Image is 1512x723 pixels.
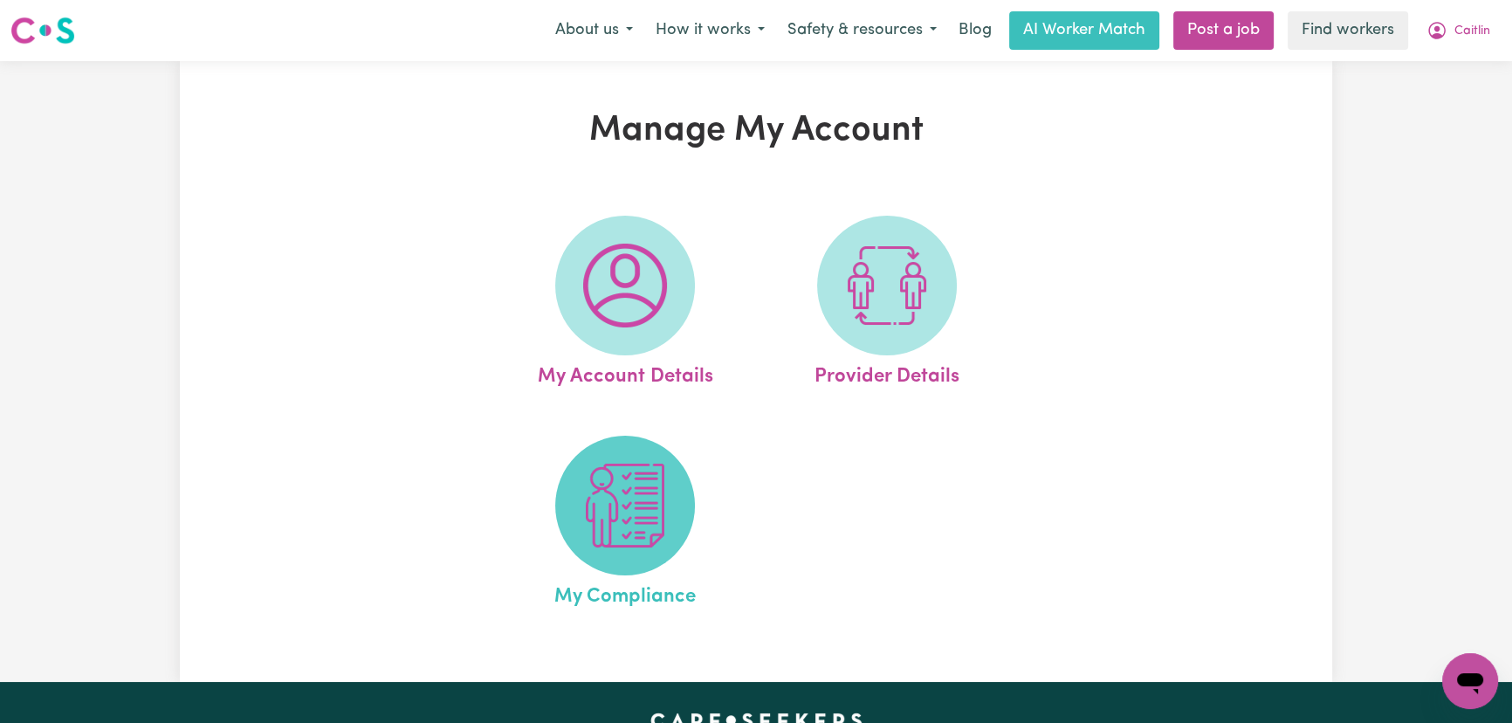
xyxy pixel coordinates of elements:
[814,355,959,392] span: Provider Details
[1009,11,1159,50] a: AI Worker Match
[761,216,1013,392] a: Provider Details
[10,15,75,46] img: Careseekers logo
[1415,12,1502,49] button: My Account
[644,12,776,49] button: How it works
[382,110,1130,152] h1: Manage My Account
[499,436,751,612] a: My Compliance
[1288,11,1408,50] a: Find workers
[544,12,644,49] button: About us
[776,12,948,49] button: Safety & resources
[537,355,712,392] span: My Account Details
[554,575,696,612] span: My Compliance
[10,10,75,51] a: Careseekers logo
[948,11,1002,50] a: Blog
[499,216,751,392] a: My Account Details
[1173,11,1274,50] a: Post a job
[1442,653,1498,709] iframe: Button to launch messaging window
[1454,22,1490,41] span: Caitlin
